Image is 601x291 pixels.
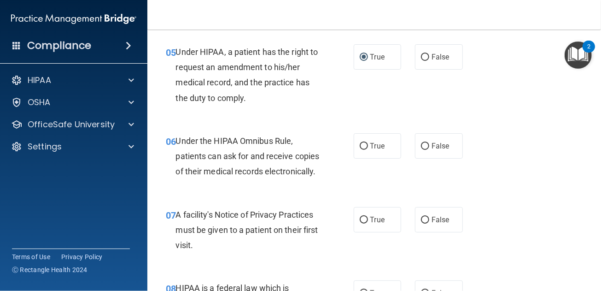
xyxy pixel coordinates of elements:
span: Ⓒ Rectangle Health 2024 [12,265,88,274]
p: HIPAA [28,75,51,86]
span: 05 [166,47,176,58]
span: Under HIPAA, a patient has the right to request an amendment to his/her medical record, and the p... [175,47,318,103]
a: OSHA [11,97,134,108]
input: True [360,54,368,61]
button: Open Resource Center, 2 new notifications [565,42,592,69]
input: False [421,54,429,61]
span: False [432,142,449,150]
span: True [370,215,385,224]
iframe: Drift Widget Chat Controller [442,226,590,262]
span: False [432,215,449,224]
input: False [421,217,429,224]
a: HIPAA [11,75,134,86]
p: OfficeSafe University [28,119,115,130]
input: True [360,143,368,150]
a: Terms of Use [12,252,50,261]
div: 2 [587,47,590,59]
span: True [370,53,385,61]
a: OfficeSafe University [11,119,134,130]
span: 06 [166,136,176,147]
p: Settings [28,141,62,152]
h4: Compliance [27,39,91,52]
span: Under the HIPAA Omnibus Rule, patients can ask for and receive copies of their medical records el... [175,136,319,176]
span: False [432,53,449,61]
a: Privacy Policy [61,252,103,261]
span: A facility's Notice of Privacy Practices must be given to a patient on their first visit. [175,210,318,250]
span: True [370,142,385,150]
input: True [360,217,368,224]
a: Settings [11,141,134,152]
span: 07 [166,210,176,221]
img: PMB logo [11,10,136,28]
p: OSHA [28,97,51,108]
input: False [421,143,429,150]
